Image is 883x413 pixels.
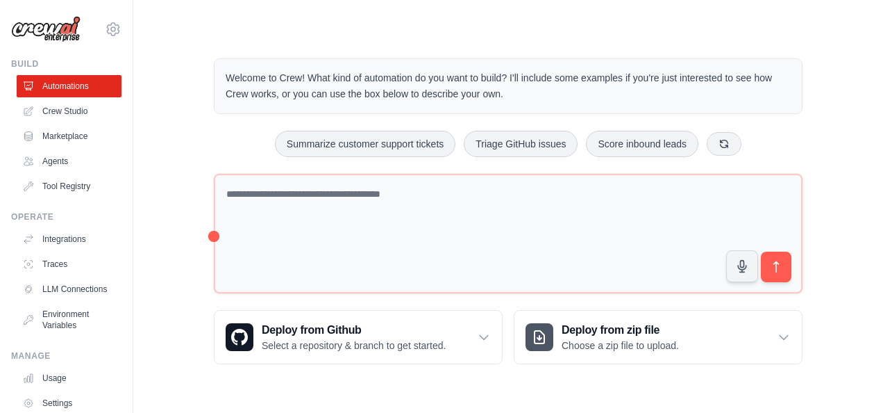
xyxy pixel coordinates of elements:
[226,70,791,102] p: Welcome to Crew! What kind of automation do you want to build? I'll include some examples if you'...
[562,322,679,339] h3: Deploy from zip file
[262,339,446,353] p: Select a repository & branch to get started.
[11,16,81,42] img: Logo
[17,175,121,197] a: Tool Registry
[11,211,121,222] div: Operate
[17,367,121,389] a: Usage
[17,253,121,275] a: Traces
[11,58,121,70] div: Build
[17,278,121,300] a: LLM Connections
[17,150,121,172] a: Agents
[17,303,121,337] a: Environment Variables
[17,125,121,147] a: Marketplace
[586,131,698,157] button: Score inbound leads
[275,131,455,157] button: Summarize customer support tickets
[17,100,121,122] a: Crew Studio
[11,350,121,362] div: Manage
[17,75,121,97] a: Automations
[562,339,679,353] p: Choose a zip file to upload.
[464,131,578,157] button: Triage GitHub issues
[17,228,121,250] a: Integrations
[262,322,446,339] h3: Deploy from Github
